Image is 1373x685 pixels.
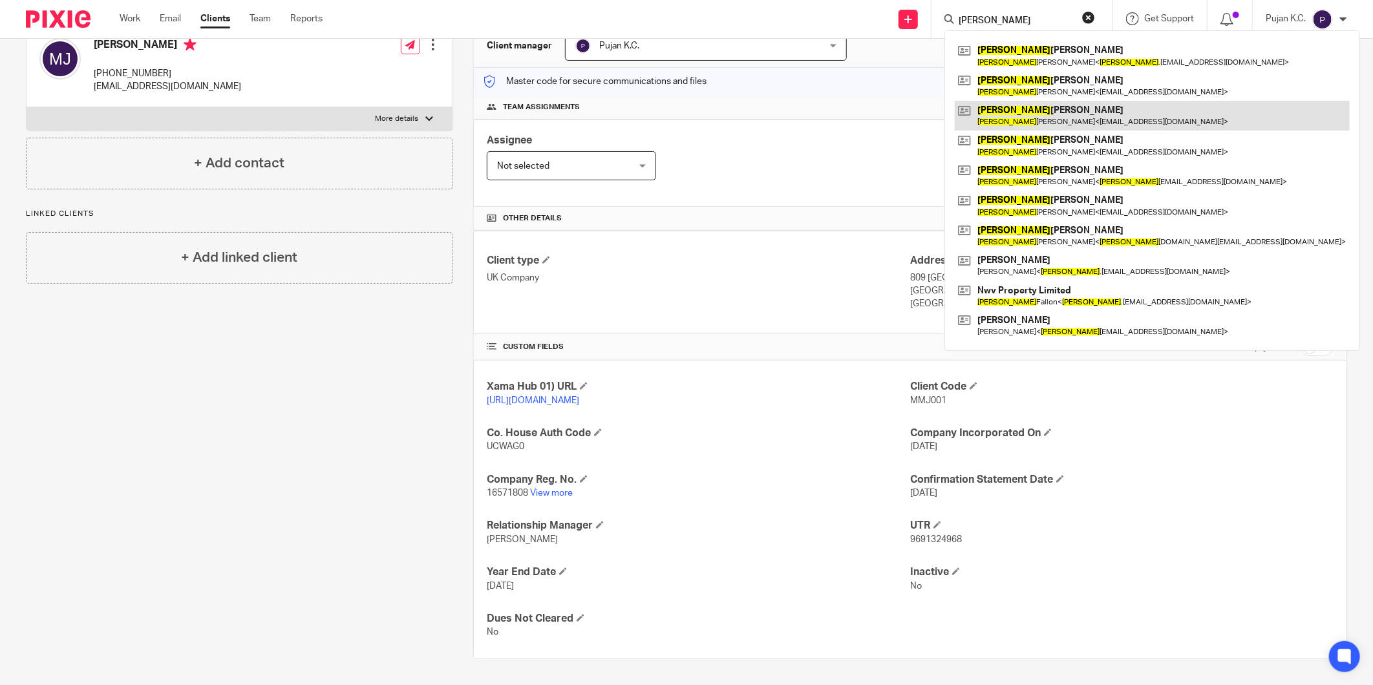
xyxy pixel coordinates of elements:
[910,297,1334,310] p: [GEOGRAPHIC_DATA]
[26,209,453,219] p: Linked clients
[910,582,922,591] span: No
[503,213,562,224] span: Other details
[910,489,937,498] span: [DATE]
[910,565,1334,579] h4: Inactive
[26,10,90,28] img: Pixie
[1144,14,1194,23] span: Get Support
[484,75,707,88] p: Master code for secure communications and files
[94,38,241,54] h4: [PERSON_NAME]
[910,427,1334,440] h4: Company Incorporated On
[200,12,230,25] a: Clients
[530,489,573,498] a: View more
[1266,12,1306,25] p: Pujan K.C.
[194,153,284,173] h4: + Add contact
[910,380,1334,394] h4: Client Code
[487,396,579,405] a: [URL][DOMAIN_NAME]
[487,39,552,52] h3: Client manager
[487,627,498,637] span: No
[910,442,937,451] span: [DATE]
[1312,9,1333,30] img: svg%3E
[487,612,910,626] h4: Dues Not Cleared
[910,473,1334,487] h4: Confirmation Statement Date
[599,41,639,50] span: Pujan K.C.
[487,342,910,352] h4: CUSTOM FIELDS
[290,12,323,25] a: Reports
[120,12,140,25] a: Work
[184,38,197,51] i: Primary
[487,565,910,579] h4: Year End Date
[487,254,910,268] h4: Client type
[503,102,580,112] span: Team assignments
[497,162,549,171] span: Not selected
[487,519,910,532] h4: Relationship Manager
[910,284,1334,297] p: [GEOGRAPHIC_DATA], EC2M 7AQ
[487,582,514,591] span: [DATE]
[957,16,1074,27] input: Search
[94,67,241,80] p: [PHONE_NUMBER]
[910,535,962,544] span: 9691324968
[39,38,81,79] img: svg%3E
[910,271,1334,284] p: 809 [GEOGRAPHIC_DATA] [STREET_ADDRESS]
[1082,11,1095,24] button: Clear
[376,114,419,124] p: More details
[160,12,181,25] a: Email
[487,489,528,498] span: 16571808
[94,80,241,93] p: [EMAIL_ADDRESS][DOMAIN_NAME]
[487,535,558,544] span: [PERSON_NAME]
[487,271,910,284] p: UK Company
[250,12,271,25] a: Team
[910,396,946,405] span: MMJ001
[487,380,910,394] h4: Xama Hub 01) URL
[910,519,1334,532] h4: UTR
[575,38,591,54] img: svg%3E
[487,427,910,440] h4: Co. House Auth Code
[487,473,910,487] h4: Company Reg. No.
[910,254,1334,268] h4: Address
[487,442,524,451] span: UCWAG0
[487,135,532,145] span: Assignee
[181,248,297,268] h4: + Add linked client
